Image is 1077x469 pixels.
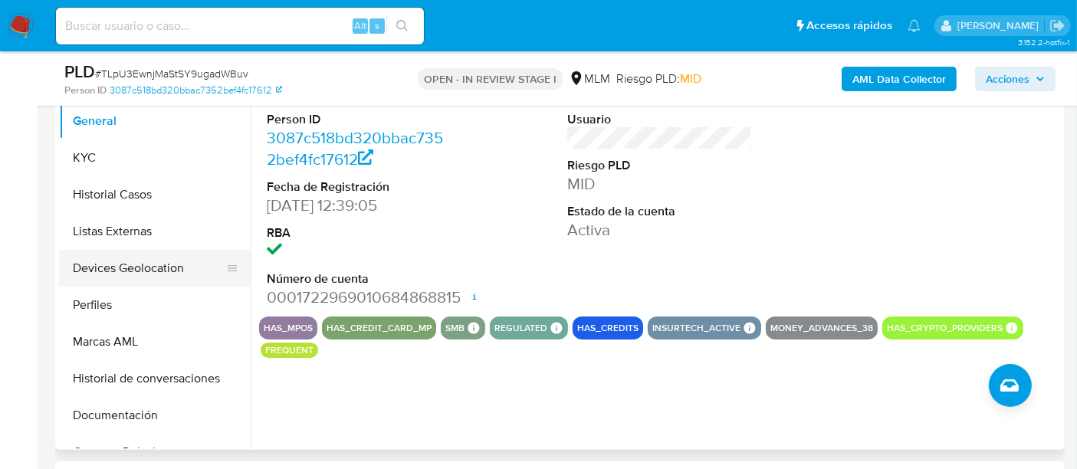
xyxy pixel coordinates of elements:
[445,325,465,331] button: smb
[567,111,753,128] dt: Usuario
[59,397,251,434] button: Documentación
[59,323,251,360] button: Marcas AML
[267,287,452,308] dd: 0001722969010684868815
[267,195,452,216] dd: [DATE] 12:39:05
[577,325,639,331] button: has_credits
[1049,18,1066,34] a: Salir
[386,15,418,37] button: search-icon
[56,16,424,36] input: Buscar usuario o caso...
[567,173,753,195] dd: MID
[59,360,251,397] button: Historial de conversaciones
[59,250,238,287] button: Devices Geolocation
[267,179,452,195] dt: Fecha de Registración
[842,67,957,91] button: AML Data Collector
[59,213,251,250] button: Listas Externas
[59,176,251,213] button: Historial Casos
[806,18,892,34] span: Accesos rápidos
[852,67,946,91] b: AML Data Collector
[567,203,753,220] dt: Estado de la cuenta
[567,157,753,174] dt: Riesgo PLD
[354,18,366,33] span: Alt
[375,18,379,33] span: s
[64,84,107,97] b: Person ID
[418,68,563,90] p: OPEN - IN REVIEW STAGE I
[267,271,452,287] dt: Número de cuenta
[957,18,1044,33] p: dalia.goicochea@mercadolibre.com.mx
[887,325,1003,331] button: has_crypto_providers
[264,325,313,331] button: has_mpos
[975,67,1056,91] button: Acciones
[95,66,248,81] span: # TLpU3EwnjMaStSY9ugadWBuv
[64,59,95,84] b: PLD
[908,19,921,32] a: Notificaciones
[770,325,873,331] button: money_advances_38
[265,347,314,353] button: frequent
[680,70,701,87] span: MID
[110,84,282,97] a: 3087c518bd320bbac7352bef4fc17612
[59,287,251,323] button: Perfiles
[567,219,753,241] dd: Activa
[267,225,452,241] dt: RBA
[59,103,251,139] button: General
[267,111,452,128] dt: Person ID
[267,126,443,170] a: 3087c518bd320bbac7352bef4fc17612
[327,325,432,331] button: has_credit_card_mp
[1018,36,1069,48] span: 3.152.2-hotfix-1
[652,325,740,331] button: insurtech_active
[616,71,701,87] span: Riesgo PLD:
[569,71,610,87] div: MLM
[494,325,547,331] button: regulated
[59,139,251,176] button: KYC
[986,67,1029,91] span: Acciones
